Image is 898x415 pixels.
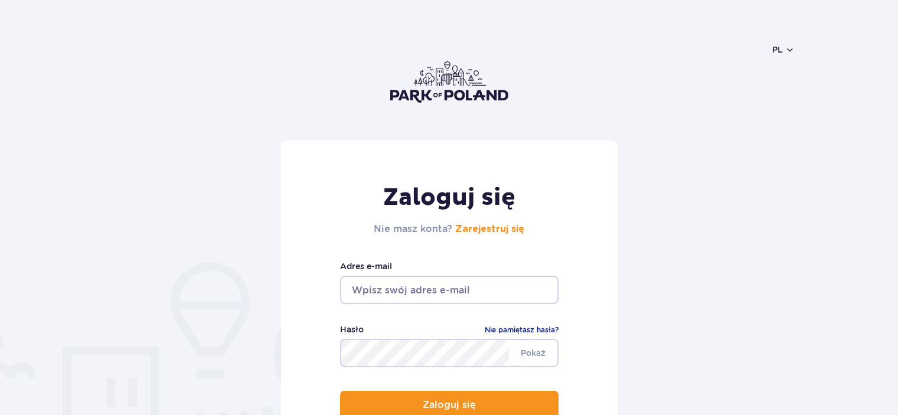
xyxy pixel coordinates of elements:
label: Adres e-mail [340,260,559,273]
h2: Nie masz konta? [374,222,524,236]
img: Park of Poland logo [390,61,508,103]
p: Zaloguj się [423,400,476,410]
h1: Zaloguj się [374,183,524,213]
a: Nie pamiętasz hasła? [485,324,559,336]
label: Hasło [340,323,364,336]
button: pl [772,44,795,55]
input: Wpisz swój adres e-mail [340,276,559,304]
a: Zarejestruj się [455,224,524,234]
span: Pokaż [509,341,557,365]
